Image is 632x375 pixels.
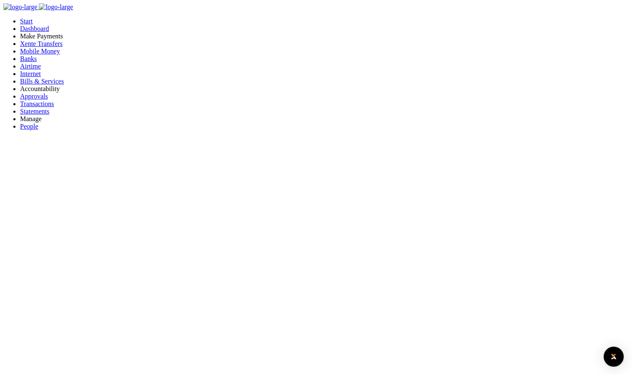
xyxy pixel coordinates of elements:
li: M [20,115,629,123]
a: Bills & Services [20,78,64,85]
a: Statements [20,108,49,115]
a: Start [20,18,33,25]
a: logo-small logo-large logo-large [3,3,73,10]
span: anage [26,115,41,122]
a: Transactions [20,100,54,107]
a: Mobile Money [20,48,60,55]
li: Ac [20,85,629,93]
a: People [20,123,38,130]
span: ake Payments [26,33,63,40]
a: Banks [20,55,37,62]
img: logo-large [3,3,37,11]
a: Internet [20,70,41,77]
a: Approvals [20,93,48,100]
a: Xente Transfers [20,40,63,47]
div: Open Intercom Messenger [604,347,624,367]
a: Dashboard [20,25,49,32]
a: Airtime [20,63,41,70]
img: logo-large [39,3,73,11]
span: countability [28,85,60,92]
li: M [20,33,629,40]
